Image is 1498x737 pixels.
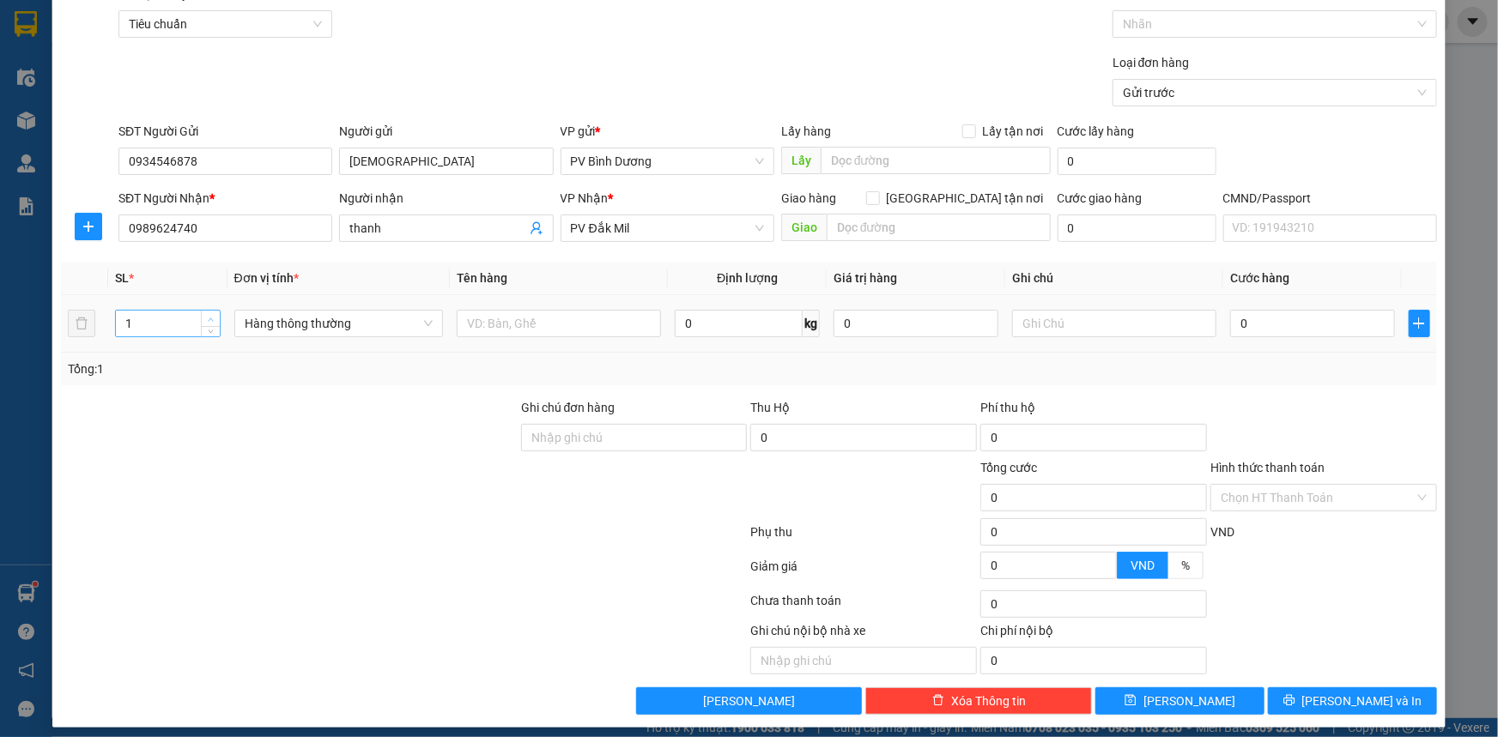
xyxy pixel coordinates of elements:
[118,189,332,208] div: SĐT Người Nhận
[880,189,1051,208] span: [GEOGRAPHIC_DATA] tận nơi
[68,359,579,378] div: Tổng: 1
[201,326,220,336] span: Decrease Value
[1012,310,1216,337] input: Ghi Chú
[1113,56,1190,69] label: Loại đơn hàng
[1058,124,1135,138] label: Cước lấy hàng
[131,119,159,144] span: Nơi nhận:
[457,310,661,337] input: VD: Bàn, Ghế
[1268,687,1437,715] button: printer[PERSON_NAME] và In
[1095,687,1265,715] button: save[PERSON_NAME]
[980,461,1037,474] span: Tổng cước
[1058,214,1216,242] input: Cước giao hàng
[115,271,129,285] span: SL
[834,271,897,285] span: Giá trị hàng
[129,11,322,37] span: Tiêu chuẩn
[561,122,774,141] div: VP gửi
[781,147,821,174] span: Lấy
[749,557,979,587] div: Giảm giá
[781,191,836,205] span: Giao hàng
[173,120,239,139] span: PV [PERSON_NAME]
[521,401,616,414] label: Ghi chú đơn hàng
[206,327,216,337] span: down
[1143,692,1235,710] span: [PERSON_NAME]
[561,191,609,205] span: VP Nhận
[980,398,1207,424] div: Phí thu hộ
[17,119,35,144] span: Nơi gửi:
[76,220,101,233] span: plus
[68,310,95,337] button: delete
[834,310,998,337] input: 0
[750,621,977,647] div: Ghi chú nội bộ nhà xe
[1125,694,1137,708] span: save
[339,122,553,141] div: Người gửi
[865,687,1092,715] button: deleteXóa Thông tin
[45,27,139,92] strong: CÔNG TY TNHH [GEOGRAPHIC_DATA] 214 QL13 - P.26 - Q.BÌNH THẠNH - TP HCM 1900888606
[1223,189,1437,208] div: CMND/Passport
[163,77,242,90] span: 18:10:31 [DATE]
[750,647,977,674] input: Nhập ghi chú
[1302,692,1422,710] span: [PERSON_NAME] và In
[206,314,216,324] span: up
[339,189,553,208] div: Người nhận
[781,124,831,138] span: Lấy hàng
[703,692,795,710] span: [PERSON_NAME]
[636,687,863,715] button: [PERSON_NAME]
[1283,694,1295,708] span: printer
[118,122,332,141] div: SĐT Người Gửi
[245,311,434,336] span: Hàng thông thường
[201,311,220,326] span: Increase Value
[571,148,764,174] span: PV Bình Dương
[717,271,778,285] span: Định lượng
[530,221,543,235] span: user-add
[1123,80,1427,106] span: Gửi trước
[749,523,979,553] div: Phụ thu
[571,215,764,241] span: PV Đắk Mil
[17,39,39,82] img: logo
[1005,262,1223,295] th: Ghi chú
[58,120,117,130] span: PV Bình Dương
[781,214,827,241] span: Giao
[980,621,1207,647] div: Chi phí nội bộ
[750,401,790,414] span: Thu Hộ
[75,213,102,240] button: plus
[803,310,820,337] span: kg
[1409,310,1430,337] button: plus
[827,214,1051,241] input: Dọc đường
[932,694,944,708] span: delete
[521,424,748,451] input: Ghi chú đơn hàng
[1058,191,1143,205] label: Cước giao hàng
[1058,148,1216,175] input: Cước lấy hàng
[1210,525,1234,539] span: VND
[749,591,979,621] div: Chưa thanh toán
[234,271,299,285] span: Đơn vị tính
[1230,271,1289,285] span: Cước hàng
[1410,317,1429,330] span: plus
[951,692,1026,710] span: Xóa Thông tin
[1210,461,1325,474] label: Hình thức thanh toán
[59,103,199,116] strong: BIÊN NHẬN GỬI HÀNG HOÁ
[976,122,1051,141] span: Lấy tận nơi
[173,64,242,77] span: BD09250203
[457,271,507,285] span: Tên hàng
[1181,559,1190,572] span: %
[1131,559,1155,572] span: VND
[821,147,1051,174] input: Dọc đường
